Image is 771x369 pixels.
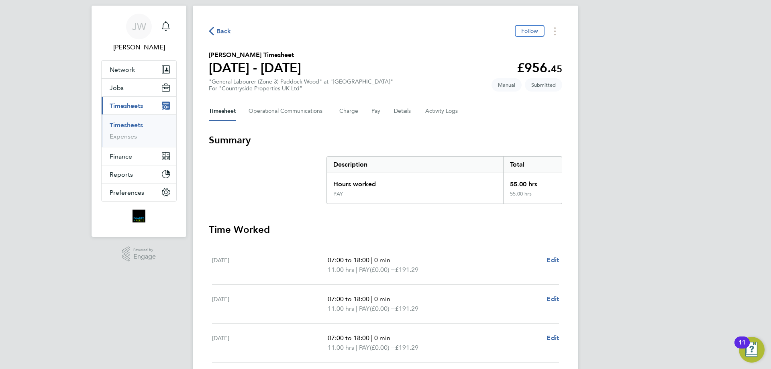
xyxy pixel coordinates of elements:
[102,97,176,114] button: Timesheets
[110,84,124,92] span: Jobs
[101,14,177,52] a: JW[PERSON_NAME]
[327,157,503,173] div: Description
[395,344,418,351] span: £191.29
[503,191,562,204] div: 55.00 hrs
[333,191,343,197] div: PAY
[328,266,354,273] span: 11.00 hrs
[212,294,328,314] div: [DATE]
[102,147,176,165] button: Finance
[738,342,746,353] div: 11
[356,344,357,351] span: |
[547,256,559,264] span: Edit
[328,344,354,351] span: 11.00 hrs
[371,102,381,121] button: Pay
[328,305,354,312] span: 11.00 hrs
[492,78,522,92] span: This timesheet was manually created.
[425,102,459,121] button: Activity Logs
[370,344,395,351] span: (£0.00) =
[395,305,418,312] span: £191.29
[339,102,359,121] button: Charge
[370,266,395,273] span: (£0.00) =
[374,334,390,342] span: 0 min
[394,102,412,121] button: Details
[328,256,369,264] span: 07:00 to 18:00
[122,247,156,262] a: Powered byEngage
[359,343,370,353] span: PAY
[521,27,538,35] span: Follow
[209,134,562,147] h3: Summary
[547,334,559,342] span: Edit
[374,295,390,303] span: 0 min
[548,25,562,37] button: Timesheets Menu
[212,333,328,353] div: [DATE]
[547,295,559,303] span: Edit
[371,295,373,303] span: |
[209,223,562,236] h3: Time Worked
[209,26,231,36] button: Back
[547,333,559,343] a: Edit
[374,256,390,264] span: 0 min
[110,133,137,140] a: Expenses
[395,266,418,273] span: £191.29
[133,253,156,260] span: Engage
[101,210,177,222] a: Go to home page
[547,294,559,304] a: Edit
[370,305,395,312] span: (£0.00) =
[359,304,370,314] span: PAY
[209,102,236,121] button: Timesheet
[102,165,176,183] button: Reports
[209,50,301,60] h2: [PERSON_NAME] Timesheet
[133,210,145,222] img: bromak-logo-retina.png
[102,79,176,96] button: Jobs
[102,183,176,201] button: Preferences
[551,63,562,75] span: 45
[739,337,765,363] button: Open Resource Center, 11 new notifications
[326,156,562,204] div: Summary
[356,305,357,312] span: |
[328,334,369,342] span: 07:00 to 18:00
[110,153,132,160] span: Finance
[102,61,176,78] button: Network
[110,102,143,110] span: Timesheets
[110,121,143,129] a: Timesheets
[212,255,328,275] div: [DATE]
[503,157,562,173] div: Total
[517,60,562,75] app-decimal: £956.
[216,27,231,36] span: Back
[371,334,373,342] span: |
[132,21,146,32] span: JW
[547,255,559,265] a: Edit
[327,173,503,191] div: Hours worked
[101,43,177,52] span: Joanna Whyms
[525,78,562,92] span: This timesheet is Submitted.
[209,60,301,76] h1: [DATE] - [DATE]
[359,265,370,275] span: PAY
[328,295,369,303] span: 07:00 to 18:00
[110,189,144,196] span: Preferences
[92,6,186,237] nav: Main navigation
[515,25,545,37] button: Follow
[102,114,176,147] div: Timesheets
[371,256,373,264] span: |
[110,171,133,178] span: Reports
[133,247,156,253] span: Powered by
[249,102,326,121] button: Operational Communications
[209,85,393,92] div: For "Countryside Properties UK Ltd"
[110,66,135,73] span: Network
[503,173,562,191] div: 55.00 hrs
[209,78,393,92] div: "General Labourer (Zone 3) Paddock Wood" at "[GEOGRAPHIC_DATA]"
[356,266,357,273] span: |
